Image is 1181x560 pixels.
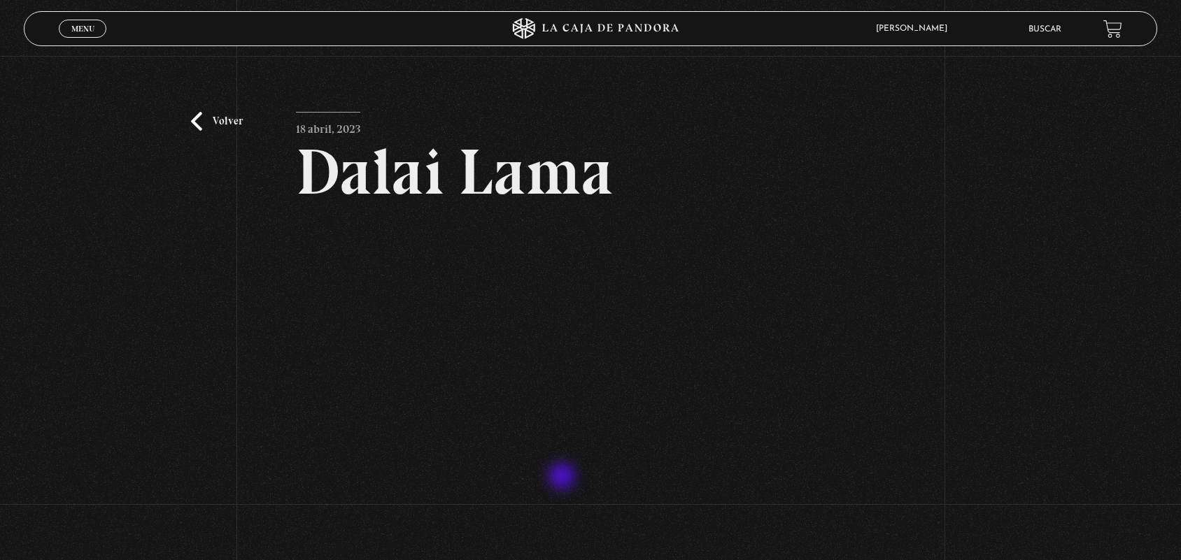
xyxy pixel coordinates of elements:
[296,140,886,204] h2: Dalai Lama
[191,112,243,131] a: Volver
[71,24,94,33] span: Menu
[296,112,360,140] p: 18 abril, 2023
[1028,25,1061,34] a: Buscar
[1103,20,1122,38] a: View your shopping cart
[869,24,961,33] span: [PERSON_NAME]
[66,36,99,46] span: Cerrar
